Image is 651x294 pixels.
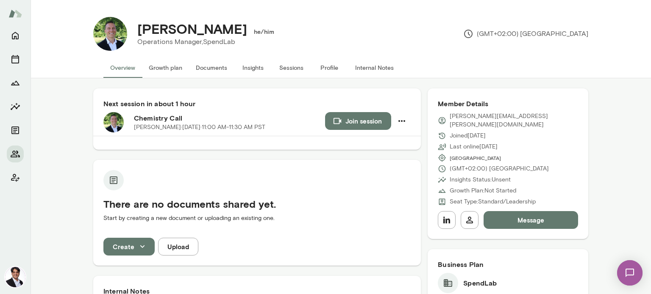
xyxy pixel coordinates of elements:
[450,143,498,151] p: Last online [DATE]
[234,58,272,78] button: Insights
[7,146,24,162] button: Members
[103,197,411,211] h5: There are no documents shared yet.
[158,238,198,256] button: Upload
[310,58,348,78] button: Profile
[93,17,127,51] img: Stefan Berentsen
[450,198,536,206] p: Seat Type: Standard/Leadership
[7,122,24,139] button: Documents
[272,58,310,78] button: Sessions
[137,37,268,47] p: Operations Manager, SpendLab
[450,154,501,161] span: [GEOGRAPHIC_DATA]
[450,132,486,140] p: Joined [DATE]
[5,267,25,287] img: Raj Manghani
[450,112,578,129] p: [PERSON_NAME][EMAIL_ADDRESS][PERSON_NAME][DOMAIN_NAME]
[450,165,549,173] p: (GMT+02:00) [GEOGRAPHIC_DATA]
[325,112,391,130] button: Join session
[463,29,588,39] p: (GMT+02:00) [GEOGRAPHIC_DATA]
[7,51,24,68] button: Sessions
[463,278,497,288] h6: SpendLab
[134,113,325,123] h6: Chemistry Call
[450,176,511,184] p: Insights Status: Unsent
[8,5,22,22] img: Mento
[103,238,155,256] button: Create
[103,58,142,78] button: Overview
[438,259,578,269] h6: Business Plan
[7,98,24,115] button: Insights
[103,214,411,223] p: Start by creating a new document or uploading an existing one.
[142,58,189,78] button: Growth plan
[348,58,401,78] button: Internal Notes
[137,21,247,37] h4: [PERSON_NAME]
[103,99,411,109] h6: Next session in about 1 hour
[134,123,265,132] p: [PERSON_NAME] · [DATE] · 11:00 AM-11:30 AM PST
[7,27,24,44] button: Home
[254,27,275,36] h6: he/him
[438,99,578,109] h6: Member Details
[7,169,24,186] button: Client app
[450,187,516,195] p: Growth Plan: Not Started
[7,74,24,91] button: Growth Plan
[484,211,578,229] button: Message
[189,58,234,78] button: Documents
